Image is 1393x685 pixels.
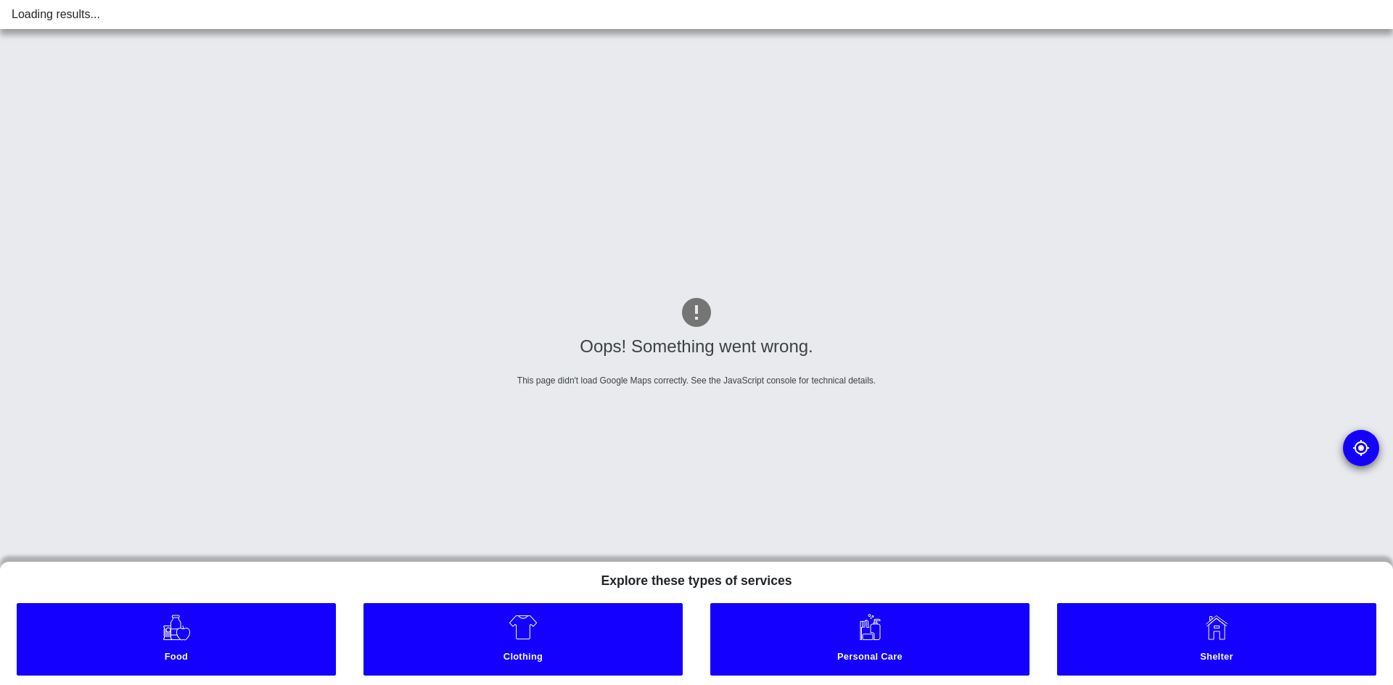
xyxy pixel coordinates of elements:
[1057,603,1376,676] a: Shelter
[710,603,1030,676] a: Personal Care
[1352,439,1370,457] img: go to my location
[143,374,1250,387] div: This page didn't load Google Maps correctly. See the JavaScript console for technical details.
[1061,651,1373,666] small: Shelter
[509,613,538,642] img: Clothing
[1202,613,1231,642] img: Shelter
[12,6,1381,23] div: Loading results...
[17,603,336,676] a: Food
[589,562,803,594] h5: Explore these types of services
[162,613,192,642] img: Food
[855,613,884,642] img: Personal Care
[21,651,332,666] small: Food
[143,333,1250,360] div: Oops! Something went wrong.
[368,651,679,666] small: Clothing
[363,603,683,676] a: Clothing
[715,651,1026,666] small: Personal Care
